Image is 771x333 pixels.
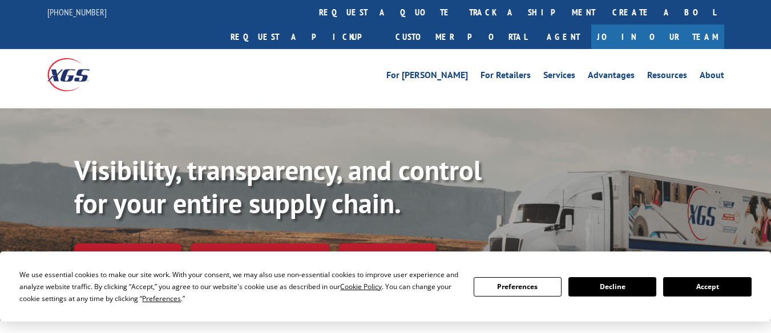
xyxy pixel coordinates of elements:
[338,243,436,268] a: XGS ASSISTANT
[386,71,468,83] a: For [PERSON_NAME]
[191,243,329,268] a: Calculate transit time
[47,6,107,18] a: [PHONE_NUMBER]
[588,71,635,83] a: Advantages
[19,269,459,304] div: We use essential cookies to make our site work. With your consent, we may also use non-essential ...
[474,277,562,297] button: Preferences
[647,71,687,83] a: Resources
[142,294,181,303] span: Preferences
[340,282,382,291] span: Cookie Policy
[543,71,575,83] a: Services
[591,25,724,49] a: Join Our Team
[568,277,656,297] button: Decline
[74,243,181,267] a: Track shipment
[387,25,535,49] a: Customer Portal
[481,71,531,83] a: For Retailers
[535,25,591,49] a: Agent
[700,71,724,83] a: About
[663,277,751,297] button: Accept
[222,25,387,49] a: Request a pickup
[74,152,482,221] b: Visibility, transparency, and control for your entire supply chain.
